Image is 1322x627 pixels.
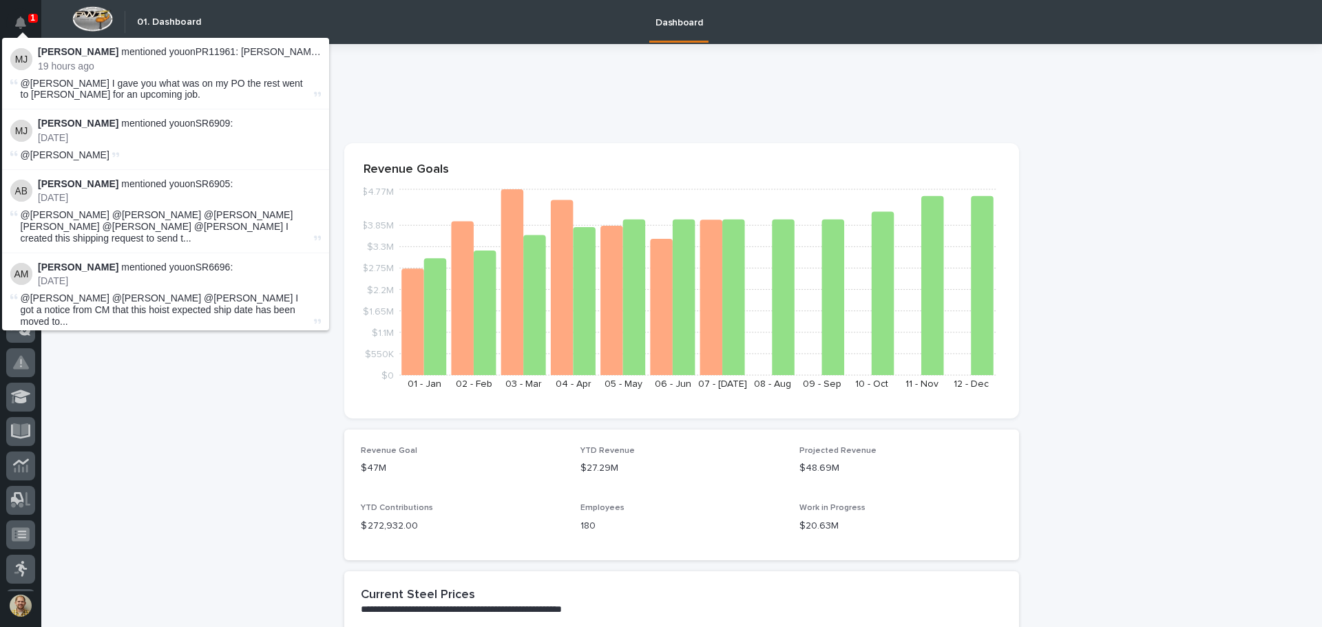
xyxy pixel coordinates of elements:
[38,262,118,273] strong: [PERSON_NAME]
[799,504,865,512] span: Work in Progress
[580,461,784,476] p: $27.29M
[580,504,625,512] span: Employees
[38,178,321,190] p: mentioned you on SR6905 :
[556,379,591,389] text: 04 - Apr
[21,149,109,160] span: @[PERSON_NAME]
[10,48,32,70] img: Mike Johnson
[38,118,321,129] p: mentioned you on SR6909 :
[361,187,394,197] tspan: $4.77M
[905,379,938,389] text: 11 - Nov
[38,61,321,72] p: 19 hours ago
[38,46,321,58] p: mentioned you on PR11961: [PERSON_NAME] - Tools & Equipment :
[10,263,32,285] img: Arlyn Miller
[505,379,542,389] text: 03 - Mar
[38,275,321,287] p: [DATE]
[6,591,35,620] button: users-avatar
[361,461,564,476] p: $47M
[30,13,35,23] p: 1
[364,162,1000,178] p: Revenue Goals
[855,379,888,389] text: 10 - Oct
[38,132,321,144] p: [DATE]
[381,371,394,381] tspan: $0
[21,209,311,244] span: @[PERSON_NAME] @[PERSON_NAME] @[PERSON_NAME] [PERSON_NAME] @[PERSON_NAME] @[PERSON_NAME] I create...
[361,519,564,533] p: $ 272,932.00
[38,46,118,57] strong: [PERSON_NAME]
[6,8,35,37] button: Notifications
[367,285,394,295] tspan: $2.2M
[38,262,321,273] p: mentioned you on SR6696 :
[72,6,113,32] img: Workspace Logo
[38,178,118,189] strong: [PERSON_NAME]
[655,379,691,389] text: 06 - Jun
[38,192,321,204] p: [DATE]
[21,293,311,327] span: @[PERSON_NAME] @[PERSON_NAME] @[PERSON_NAME] I got a notice from CM that this hoist expected ship...
[38,118,118,129] strong: [PERSON_NAME]
[580,447,635,455] span: YTD Revenue
[698,379,747,389] text: 07 - [DATE]
[754,379,791,389] text: 08 - Aug
[799,519,1003,533] p: $20.63M
[799,447,877,455] span: Projected Revenue
[799,461,1003,476] p: $48.69M
[580,519,784,533] p: 180
[362,264,394,273] tspan: $2.75M
[361,447,417,455] span: Revenue Goal
[954,379,989,389] text: 12 - Dec
[10,180,32,202] img: Ashton Bontrager
[361,504,433,512] span: YTD Contributions
[10,120,32,142] img: Mike Johnson
[456,379,492,389] text: 02 - Feb
[137,17,201,28] h2: 01. Dashboard
[408,379,441,389] text: 01 - Jan
[361,221,394,231] tspan: $3.85M
[367,242,394,252] tspan: $3.3M
[361,588,475,603] h2: Current Steel Prices
[803,379,841,389] text: 09 - Sep
[363,306,394,316] tspan: $1.65M
[372,328,394,337] tspan: $1.1M
[17,17,35,39] div: Notifications1
[21,78,303,100] span: @[PERSON_NAME] I gave you what was on my PO the rest went to [PERSON_NAME] for an upcoming job.
[605,379,642,389] text: 05 - May
[365,349,394,359] tspan: $550K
